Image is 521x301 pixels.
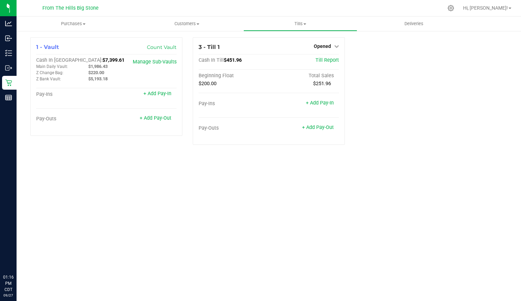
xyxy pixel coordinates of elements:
span: From The Hills Big Stone [42,5,99,11]
span: $5,193.18 [88,76,108,81]
span: Cash In [GEOGRAPHIC_DATA]: [36,57,102,63]
span: $7,399.61 [102,57,124,63]
a: + Add Pay-In [306,100,334,106]
div: Pay-Ins [199,101,269,107]
div: Pay-Outs [199,125,269,131]
span: $451.96 [224,57,242,63]
div: Pay-Ins [36,91,107,98]
a: + Add Pay-Out [302,124,334,130]
div: Beginning Float [199,73,269,79]
span: $220.00 [88,70,104,75]
p: 09/27 [3,293,13,298]
span: Hi, [PERSON_NAME]! [463,5,508,11]
a: Count Vault [147,44,177,50]
p: 01:16 PM CDT [3,274,13,293]
div: Manage settings [447,5,455,11]
div: Total Sales [269,73,339,79]
a: Deliveries [357,17,471,31]
iframe: Resource center [7,246,28,267]
span: 1 - Vault [36,44,59,50]
span: Tills [244,21,357,27]
span: Z Change Bag: [36,70,63,75]
span: Customers [130,21,243,27]
a: + Add Pay-Out [140,115,171,121]
a: Till Report [315,57,339,63]
span: Z Bank Vault: [36,77,61,81]
div: Pay-Outs [36,116,107,122]
span: Cash In Till [199,57,224,63]
span: Opened [314,43,331,49]
span: 3 - Till 1 [199,44,220,50]
a: + Add Pay-In [143,91,171,97]
inline-svg: Inventory [5,50,12,57]
span: $200.00 [199,81,217,87]
a: Purchases [17,17,130,31]
span: Main Daily Vault: [36,64,68,69]
span: $251.96 [313,81,331,87]
inline-svg: Outbound [5,64,12,71]
a: Tills [243,17,357,31]
span: Purchases [17,21,130,27]
a: Customers [130,17,243,31]
inline-svg: Reports [5,94,12,101]
span: Deliveries [395,21,433,27]
span: $1,986.43 [88,64,108,69]
inline-svg: Retail [5,79,12,86]
inline-svg: Analytics [5,20,12,27]
a: Manage Sub-Vaults [133,59,177,65]
inline-svg: Inbound [5,35,12,42]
